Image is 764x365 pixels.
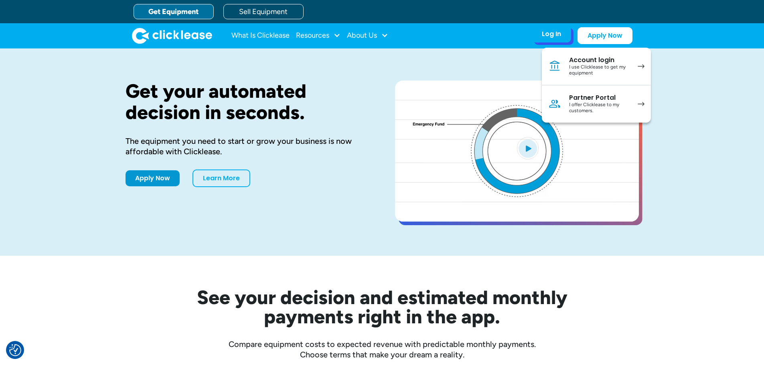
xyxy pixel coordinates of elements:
a: What Is Clicklease [231,28,290,44]
h1: Get your automated decision in seconds. [126,81,369,123]
img: Revisit consent button [9,344,21,356]
img: Bank icon [548,60,561,73]
a: Account loginI use Clicklease to get my equipment [542,48,651,85]
nav: Log In [542,48,651,123]
button: Consent Preferences [9,344,21,356]
a: home [132,28,212,44]
h2: See your decision and estimated monthly payments right in the app. [158,288,607,326]
a: Sell Equipment [223,4,304,19]
div: Account login [569,56,630,64]
img: arrow [638,102,644,106]
div: Partner Portal [569,94,630,102]
a: Apply Now [126,170,180,186]
img: Blue play button logo on a light blue circular background [517,137,539,159]
a: Get Equipment [134,4,214,19]
div: Log In [542,30,561,38]
img: Person icon [548,97,561,110]
img: arrow [638,64,644,69]
div: I use Clicklease to get my equipment [569,64,630,77]
a: Apply Now [578,27,632,44]
a: open lightbox [395,81,639,222]
div: The equipment you need to start or grow your business is now affordable with Clicklease. [126,136,369,157]
div: About Us [347,28,388,44]
a: Learn More [193,169,250,187]
div: Resources [296,28,340,44]
div: Compare equipment costs to expected revenue with predictable monthly payments. Choose terms that ... [126,339,639,360]
a: Partner PortalI offer Clicklease to my customers. [542,85,651,123]
img: Clicklease logo [132,28,212,44]
div: I offer Clicklease to my customers. [569,102,630,114]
